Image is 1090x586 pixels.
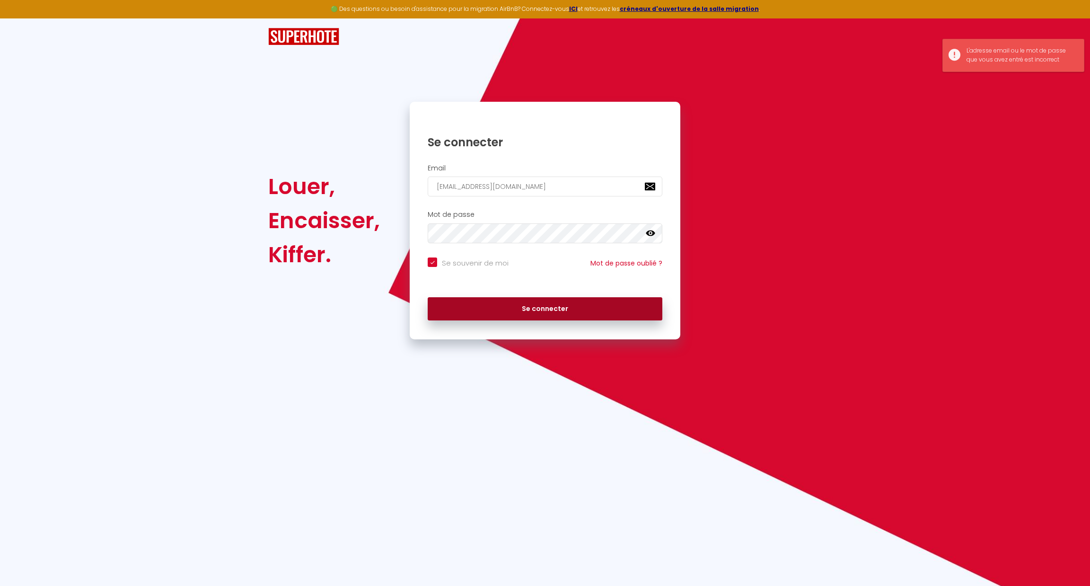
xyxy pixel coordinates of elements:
h2: Mot de passe [428,211,662,219]
img: SuperHote logo [268,28,339,45]
div: Encaisser, [268,204,380,238]
button: Se connecter [428,297,662,321]
a: créneaux d'ouverture de la salle migration [620,5,759,13]
div: Louer, [268,169,380,204]
a: ICI [569,5,578,13]
input: Ton Email [428,177,662,196]
a: Mot de passe oublié ? [590,258,662,268]
div: L'adresse email ou le mot de passe que vous avez entré est incorrect [967,46,1074,64]
button: Ouvrir le widget de chat LiveChat [8,4,36,32]
div: Kiffer. [268,238,380,272]
h2: Email [428,164,662,172]
h1: Se connecter [428,135,662,150]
